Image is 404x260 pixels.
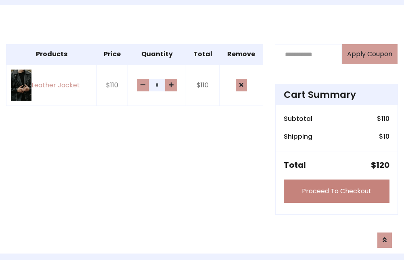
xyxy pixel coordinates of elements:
button: Apply Coupon [342,44,398,64]
th: Quantity [128,44,186,65]
span: 120 [376,159,389,171]
h6: $ [377,115,389,123]
span: 10 [383,132,389,141]
th: Remove [220,44,263,65]
td: $110 [186,64,220,106]
h6: Subtotal [284,115,312,123]
td: $110 [97,64,128,106]
h6: $ [379,133,389,140]
th: Total [186,44,220,65]
a: Leather Jacket [11,70,92,100]
h4: Cart Summary [284,89,389,100]
h5: $ [371,160,389,170]
a: Proceed To Checkout [284,180,389,203]
th: Price [97,44,128,65]
th: Products [6,44,97,65]
h6: Shipping [284,133,312,140]
span: 110 [381,114,389,123]
h5: Total [284,160,306,170]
